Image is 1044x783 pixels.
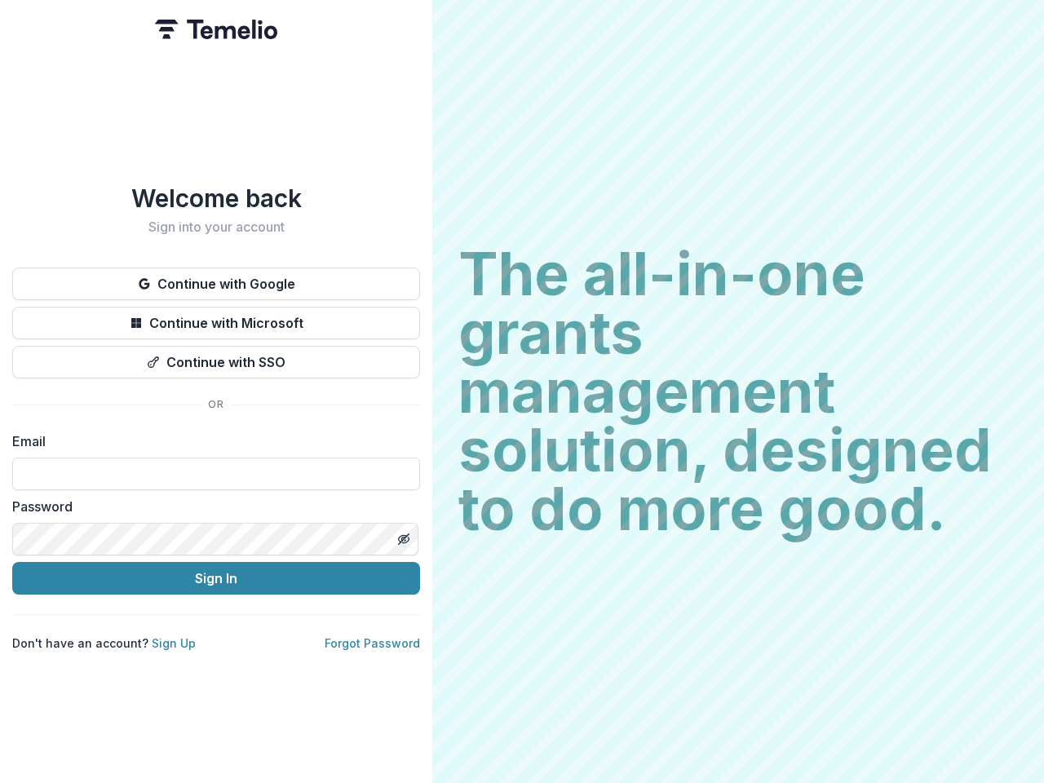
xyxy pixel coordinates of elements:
[12,307,420,339] button: Continue with Microsoft
[12,219,420,235] h2: Sign into your account
[325,636,420,650] a: Forgot Password
[391,526,417,552] button: Toggle password visibility
[12,184,420,213] h1: Welcome back
[152,636,196,650] a: Sign Up
[12,562,420,595] button: Sign In
[12,346,420,378] button: Continue with SSO
[12,268,420,300] button: Continue with Google
[12,635,196,652] p: Don't have an account?
[12,497,410,516] label: Password
[12,431,410,451] label: Email
[155,20,277,39] img: Temelio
